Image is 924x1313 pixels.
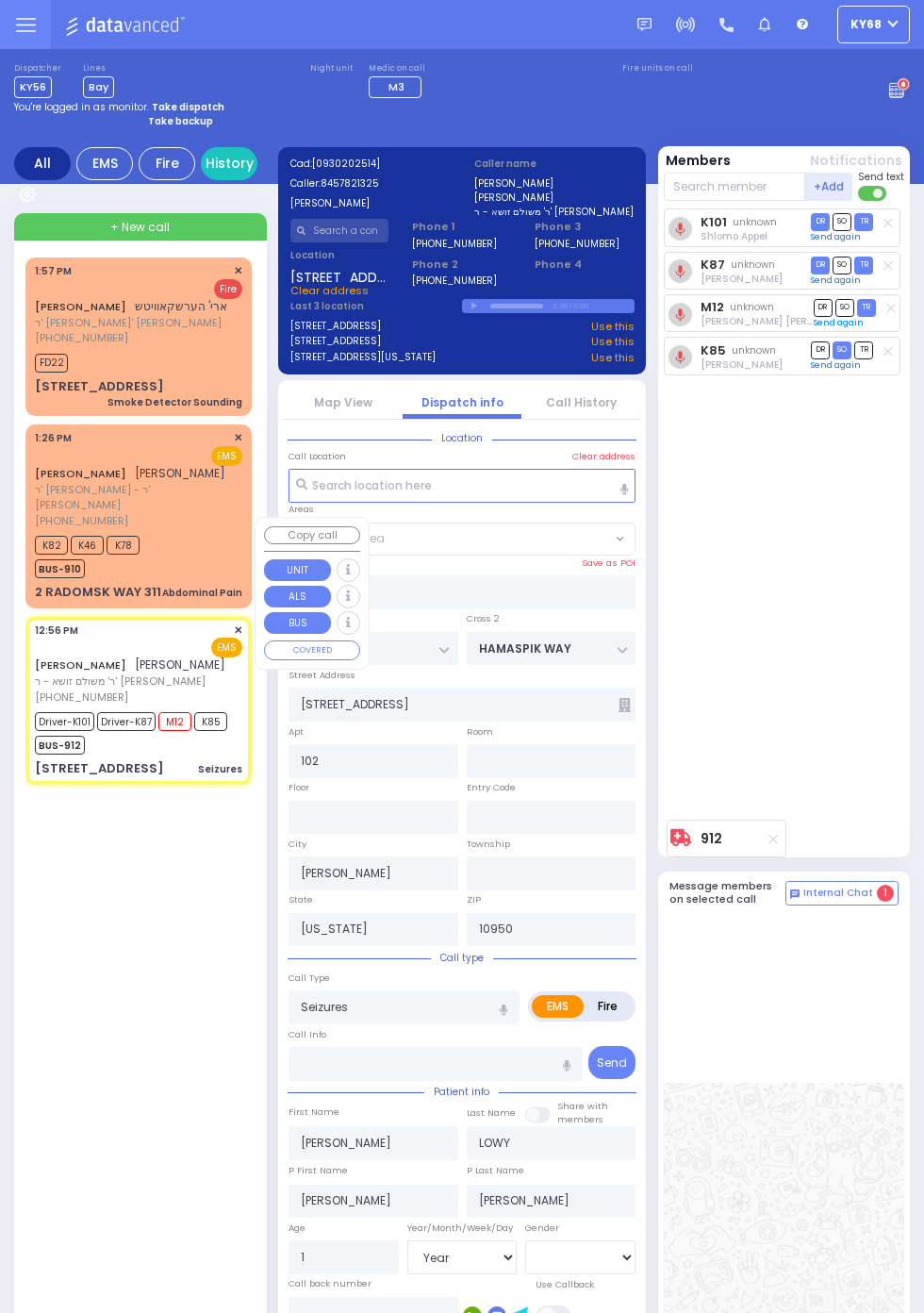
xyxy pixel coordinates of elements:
button: Members [666,151,731,171]
span: 8457821325 [321,176,379,191]
span: TR [854,257,873,274]
a: Use this [591,350,635,366]
span: TR [854,341,873,359]
span: ר' משולם זושא - ר' [PERSON_NAME] [35,673,225,690]
label: First Name [289,1105,339,1119]
a: Send again [811,231,861,242]
img: Logo [65,13,190,37]
span: 1 [877,885,894,902]
input: Search a contact [290,219,389,242]
span: ר' [PERSON_NAME] - ר' [PERSON_NAME] [35,482,237,513]
span: Phone 1 [412,219,511,235]
span: K46 [71,536,104,555]
label: State [289,893,313,906]
span: Send text [858,170,904,184]
div: Smoke Detector Sounding [107,395,242,409]
span: ר' [PERSON_NAME]' [PERSON_NAME] [35,315,227,331]
div: Year/Month/Week/Day [407,1222,518,1235]
strong: Take dispatch [152,100,224,114]
strong: Take backup [148,114,213,128]
button: ky68 [837,6,910,43]
span: EMS [211,446,242,466]
label: Call back number [289,1277,371,1290]
label: Dispatcher [14,63,61,75]
span: 1:26 PM [35,431,72,445]
button: BUS [264,612,331,634]
a: Send again [814,317,864,328]
span: Shlomo Appel [701,229,767,243]
label: [PHONE_NUMBER] [535,237,619,251]
label: EMS [532,995,584,1018]
label: [PHONE_NUMBER] [412,237,497,251]
input: Search location here [289,469,635,503]
span: 12:56 PM [35,623,78,638]
a: [PERSON_NAME] [35,657,126,673]
img: comment-alt.png [790,889,800,899]
a: Use this [591,319,635,335]
a: K87 [701,258,725,272]
a: [PERSON_NAME] [35,466,126,481]
label: Gender [525,1222,559,1235]
label: Caller name [474,157,635,171]
label: Call Location [289,450,346,463]
span: [0930202514] [312,157,380,171]
div: All [14,147,71,180]
button: Copy call [264,526,360,544]
span: Phone 3 [535,219,634,235]
button: COVERED [264,640,360,661]
label: City [289,838,306,851]
a: [STREET_ADDRESS] [290,319,381,335]
span: M12 [158,712,191,731]
label: [PHONE_NUMBER] [412,274,497,288]
span: Internal Chat [803,887,873,900]
span: [PERSON_NAME] [135,465,225,481]
div: Fire [139,147,195,180]
label: Night unit [310,63,353,75]
span: + New call [110,219,170,236]
span: You're logged in as monitor. [14,100,149,114]
label: P First Name [289,1164,348,1177]
label: Room [467,725,493,739]
span: Bay [83,76,114,98]
label: Cad: [290,157,451,171]
span: Location [432,431,492,445]
small: Share with [557,1100,608,1112]
span: Fire [214,279,242,299]
label: Use Callback [536,1278,594,1291]
label: Clear address [572,450,635,463]
label: Call Info [289,1028,326,1041]
a: History [201,147,257,180]
a: M12 [701,300,724,314]
span: unknown [733,215,777,229]
span: [PERSON_NAME] [135,656,225,673]
span: [PHONE_NUMBER] [35,513,128,528]
label: Street Address [289,669,355,682]
button: Internal Chat 1 [785,881,899,906]
label: Caller: [290,176,451,191]
span: BUS-910 [35,559,85,578]
a: K101 [701,215,727,229]
div: [STREET_ADDRESS] [35,759,164,778]
span: TR [857,299,876,317]
img: message.svg [637,18,652,32]
span: ✕ [234,430,242,446]
div: [STREET_ADDRESS] [35,377,164,396]
label: Age [289,1222,305,1235]
button: UNIT [264,559,331,581]
span: [STREET_ADDRESS] [290,268,389,283]
label: Last Name [467,1106,516,1120]
a: [STREET_ADDRESS][US_STATE] [290,350,436,366]
span: K78 [107,536,140,555]
label: Last 3 location [290,299,463,313]
label: Medic on call [369,63,427,75]
span: Call type [431,951,493,965]
button: Notifications [810,151,902,171]
label: Location [290,248,389,262]
span: unknown [731,258,775,272]
span: TR [854,213,873,231]
span: unknown [730,300,774,314]
label: ZIP [467,893,481,906]
span: Driver-K87 [97,712,156,731]
span: Moshe Landau [701,357,783,372]
div: Seizures [198,762,242,776]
